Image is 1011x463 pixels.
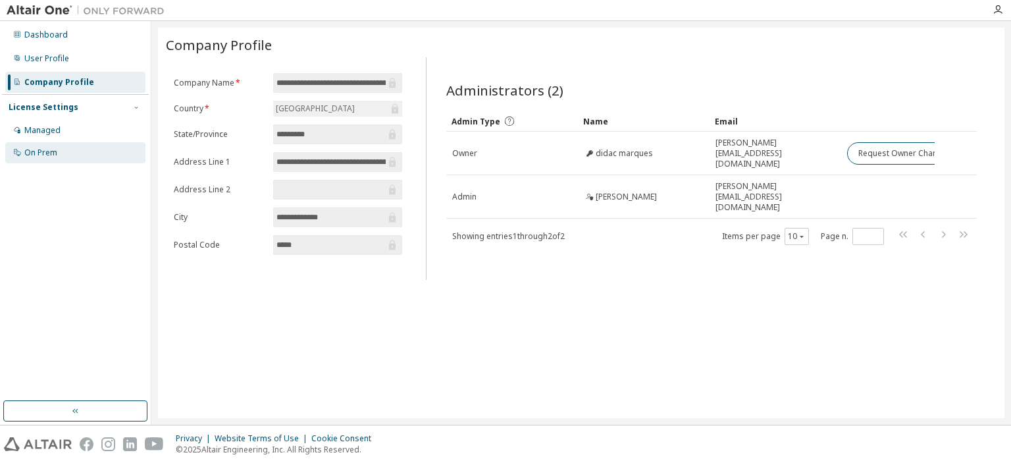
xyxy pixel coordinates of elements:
label: Postal Code [174,240,265,250]
span: [PERSON_NAME][EMAIL_ADDRESS][DOMAIN_NAME] [715,138,835,169]
div: Managed [24,125,61,136]
span: Page n. [821,228,884,245]
button: 10 [788,231,806,242]
label: Country [174,103,265,114]
span: [PERSON_NAME][EMAIL_ADDRESS][DOMAIN_NAME] [715,181,835,213]
img: Altair One [7,4,171,17]
div: On Prem [24,148,57,158]
div: Email [715,111,836,132]
span: Company Profile [166,36,272,54]
span: Owner [452,148,477,159]
div: [GEOGRAPHIC_DATA] [274,101,357,116]
img: linkedin.svg [123,437,137,451]
span: Administrators (2) [446,81,563,99]
span: didac marques [596,148,653,159]
img: facebook.svg [80,437,93,451]
div: Cookie Consent [311,433,379,444]
p: © 2025 Altair Engineering, Inc. All Rights Reserved. [176,444,379,455]
div: User Profile [24,53,69,64]
span: Admin Type [452,116,500,127]
div: Dashboard [24,30,68,40]
img: altair_logo.svg [4,437,72,451]
div: License Settings [9,102,78,113]
label: Address Line 2 [174,184,265,195]
button: Request Owner Change [847,142,958,165]
img: youtube.svg [145,437,164,451]
label: Address Line 1 [174,157,265,167]
img: instagram.svg [101,437,115,451]
span: [PERSON_NAME] [596,192,657,202]
div: Company Profile [24,77,94,88]
div: Name [583,111,704,132]
div: Website Terms of Use [215,433,311,444]
label: State/Province [174,129,265,140]
span: Items per page [722,228,809,245]
div: [GEOGRAPHIC_DATA] [273,101,402,117]
label: City [174,212,265,223]
div: Privacy [176,433,215,444]
label: Company Name [174,78,265,88]
span: Admin [452,192,477,202]
span: Showing entries 1 through 2 of 2 [452,231,565,242]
